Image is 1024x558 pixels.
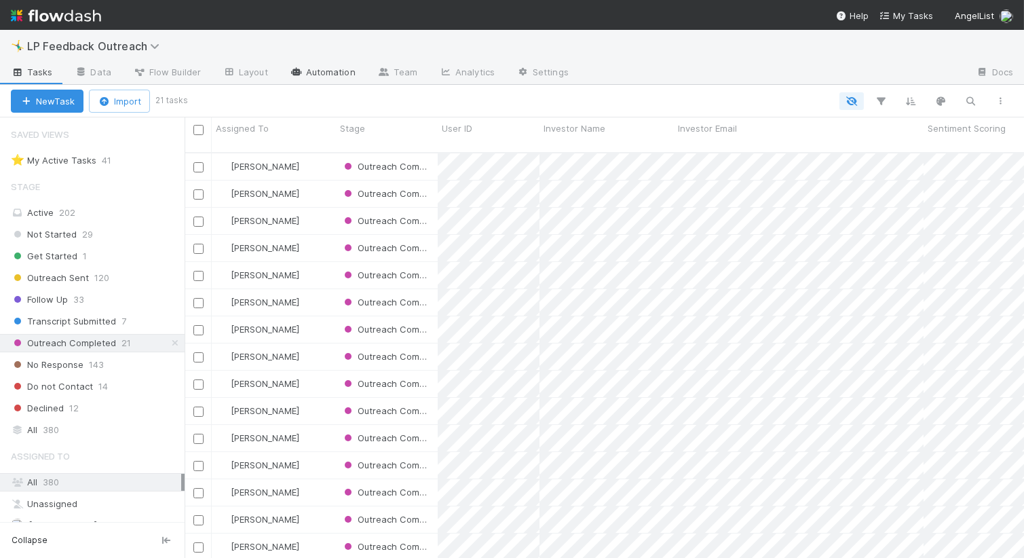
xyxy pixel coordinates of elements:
[11,204,181,221] div: Active
[193,244,204,254] input: Toggle Row Selected
[11,496,181,513] div: Unassigned
[122,62,212,84] a: Flow Builder
[341,269,447,280] span: Outreach Completed
[193,542,204,553] input: Toggle Row Selected
[341,487,447,498] span: Outreach Completed
[341,377,431,390] div: Outreach Completed
[11,378,93,395] span: Do not Contact
[879,9,933,22] a: My Tasks
[218,242,229,253] img: avatar_6177bb6d-328c-44fd-b6eb-4ffceaabafa4.png
[64,62,122,84] a: Data
[193,189,204,200] input: Toggle Row Selected
[121,335,131,352] span: 21
[193,271,204,281] input: Toggle Row Selected
[231,432,299,443] span: [PERSON_NAME]
[341,324,447,335] span: Outreach Completed
[89,356,104,373] span: 143
[341,188,447,199] span: Outreach Completed
[193,125,204,135] input: Toggle All Rows Selected
[193,352,204,362] input: Toggle Row Selected
[11,173,40,200] span: Stage
[341,514,447,525] span: Outreach Completed
[341,458,431,472] div: Outreach Completed
[217,377,299,390] div: [PERSON_NAME]
[11,154,24,166] span: ⭐
[29,520,97,531] span: [PERSON_NAME]
[193,379,204,390] input: Toggle Row Selected
[341,268,431,282] div: Outreach Completed
[218,541,229,552] img: avatar_5d51780c-77ad-4a9d-a6ed-b88b2c284079.png
[231,297,299,308] span: [PERSON_NAME]
[1000,10,1013,23] img: avatar_5d51780c-77ad-4a9d-a6ed-b88b2c284079.png
[193,325,204,335] input: Toggle Row Selected
[89,90,150,113] button: Import
[231,405,299,416] span: [PERSON_NAME]
[341,513,431,526] div: Outreach Completed
[217,485,299,499] div: [PERSON_NAME]
[231,215,299,226] span: [PERSON_NAME]
[366,62,428,84] a: Team
[217,513,299,526] div: [PERSON_NAME]
[279,62,366,84] a: Automation
[928,122,1006,135] span: Sentiment Scoring
[11,400,64,417] span: Declined
[218,378,229,389] img: avatar_26a72cff-d2f6-445f-be4d-79d164590882.png
[217,540,299,553] div: [PERSON_NAME]
[11,269,89,286] span: Outreach Sent
[341,350,431,363] div: Outreach Completed
[155,94,188,107] small: 21 tasks
[341,242,447,253] span: Outreach Completed
[341,541,447,552] span: Outreach Completed
[11,90,83,113] button: NewTask
[955,10,994,21] span: AngelList
[231,541,299,552] span: [PERSON_NAME]
[231,351,299,362] span: [PERSON_NAME]
[341,215,447,226] span: Outreach Completed
[218,514,229,525] img: avatar_5d51780c-77ad-4a9d-a6ed-b88b2c284079.png
[217,431,299,445] div: [PERSON_NAME]
[217,322,299,336] div: [PERSON_NAME]
[218,269,229,280] img: avatar_26a72cff-d2f6-445f-be4d-79d164590882.png
[83,248,87,265] span: 1
[231,188,299,199] span: [PERSON_NAME]
[341,214,431,227] div: Outreach Completed
[193,461,204,471] input: Toggle Row Selected
[82,226,93,243] span: 29
[836,9,869,22] div: Help
[341,161,447,172] span: Outreach Completed
[11,65,53,79] span: Tasks
[231,460,299,470] span: [PERSON_NAME]
[231,514,299,525] span: [PERSON_NAME]
[341,351,447,362] span: Outreach Completed
[218,351,229,362] img: avatar_26a72cff-d2f6-445f-be4d-79d164590882.png
[69,400,79,417] span: 12
[341,431,431,445] div: Outreach Completed
[12,534,48,546] span: Collapse
[193,515,204,525] input: Toggle Row Selected
[11,121,69,148] span: Saved Views
[218,188,229,199] img: avatar_218ae7b5-dcd5-4ccc-b5d5-7cc00ae2934f.png
[11,291,68,308] span: Follow Up
[341,295,431,309] div: Outreach Completed
[43,477,59,487] span: 380
[341,160,431,173] div: Outreach Completed
[11,226,77,243] span: Not Started
[216,122,269,135] span: Assigned To
[442,122,472,135] span: User ID
[341,432,447,443] span: Outreach Completed
[341,322,431,336] div: Outreach Completed
[506,62,580,84] a: Settings
[102,517,113,534] span: 54
[193,488,204,498] input: Toggle Row Selected
[11,519,24,532] img: avatar_a8b9208c-77c1-4b07-b461-d8bc701f972e.png
[193,217,204,227] input: Toggle Row Selected
[341,241,431,255] div: Outreach Completed
[217,187,299,200] div: [PERSON_NAME]
[879,10,933,21] span: My Tasks
[231,487,299,498] span: [PERSON_NAME]
[341,540,431,553] div: Outreach Completed
[544,122,605,135] span: Investor Name
[193,298,204,308] input: Toggle Row Selected
[231,242,299,253] span: [PERSON_NAME]
[218,215,229,226] img: avatar_218ae7b5-dcd5-4ccc-b5d5-7cc00ae2934f.png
